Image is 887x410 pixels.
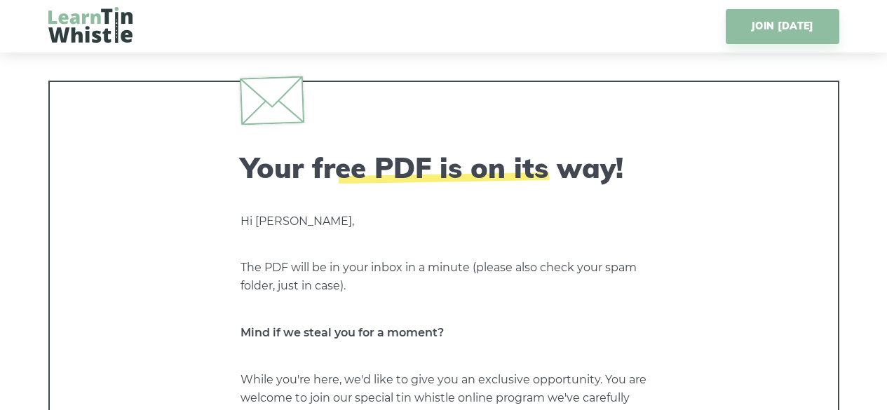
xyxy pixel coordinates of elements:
img: LearnTinWhistle.com [48,7,133,43]
a: JOIN [DATE] [726,9,839,44]
p: Hi [PERSON_NAME], [241,212,647,231]
p: The PDF will be in your inbox in a minute (please also check your spam folder, just in case). [241,259,647,295]
img: envelope.svg [239,76,304,125]
h2: Your free PDF is on its way! [241,151,647,184]
strong: Mind if we steal you for a moment? [241,326,444,339]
